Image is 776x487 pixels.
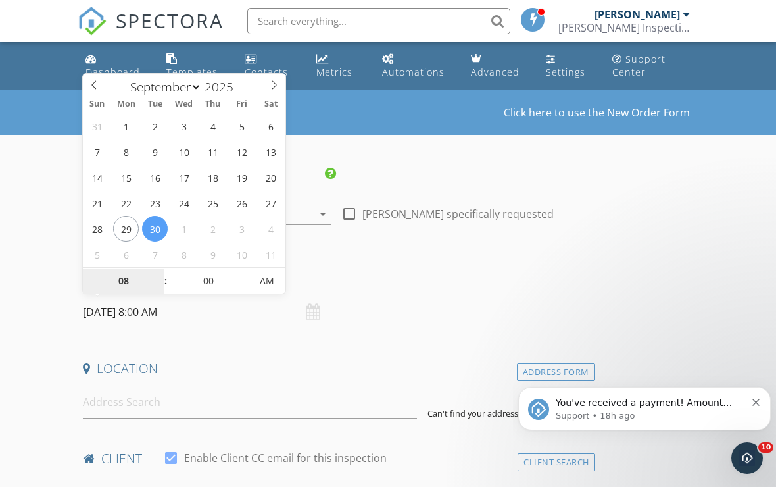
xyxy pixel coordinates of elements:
[258,139,283,165] span: September 13, 2025
[83,270,590,287] h4: Date/Time
[200,139,226,165] span: September 11, 2025
[607,47,696,85] a: Support Center
[377,47,454,85] a: Automations (Basic)
[83,100,112,109] span: Sun
[113,165,139,190] span: September 15, 2025
[258,242,283,267] span: October 11, 2025
[256,100,285,109] span: Sat
[113,113,139,139] span: September 1, 2025
[171,190,197,216] span: September 24, 2025
[170,100,199,109] span: Wed
[239,36,248,47] button: Dismiss notification
[116,7,224,34] span: SPECTORA
[84,190,110,216] span: September 21, 2025
[83,360,590,377] h4: Location
[612,53,666,78] div: Support Center
[113,242,139,267] span: October 6, 2025
[43,51,233,63] p: Message from Support, sent 18h ago
[142,216,168,242] span: September 30, 2025
[200,216,226,242] span: October 2, 2025
[171,165,197,190] span: September 17, 2025
[199,100,228,109] span: Thu
[229,190,255,216] span: September 26, 2025
[171,139,197,165] span: September 10, 2025
[80,47,151,85] a: Dashboard
[247,8,510,34] input: Search everything...
[239,47,301,85] a: Contacts
[201,78,245,95] input: Year
[758,442,773,453] span: 10
[228,100,256,109] span: Fri
[316,66,352,78] div: Metrics
[142,113,168,139] span: September 2, 2025
[171,242,197,267] span: October 8, 2025
[84,113,110,139] span: August 31, 2025
[142,190,168,216] span: September 23, 2025
[83,450,590,467] h4: client
[78,18,224,45] a: SPECTORA
[78,7,107,36] img: The Best Home Inspection Software - Spectora
[113,216,139,242] span: September 29, 2025
[229,165,255,190] span: September 19, 2025
[229,139,255,165] span: September 12, 2025
[84,165,110,190] span: September 14, 2025
[258,165,283,190] span: September 20, 2025
[171,216,197,242] span: October 1, 2025
[85,66,140,78] div: Dashboard
[513,359,776,451] iframe: Intercom notifications message
[142,242,168,267] span: October 7, 2025
[84,139,110,165] span: September 7, 2025
[245,66,288,78] div: Contacts
[164,268,168,294] span: :
[83,296,331,328] input: Select date
[541,47,596,85] a: Settings
[229,113,255,139] span: September 5, 2025
[83,386,417,419] input: Address Search
[427,407,522,419] span: Can't find your address?
[113,139,139,165] span: September 8, 2025
[113,190,139,216] span: September 22, 2025
[504,107,690,118] a: Click here to use the New Order Form
[84,216,110,242] span: September 28, 2025
[731,442,763,474] iframe: Intercom live chat
[258,190,283,216] span: September 27, 2025
[594,8,680,21] div: [PERSON_NAME]
[311,47,366,85] a: Metrics
[142,139,168,165] span: September 9, 2025
[184,451,387,465] label: Enable Client CC email for this inspection
[518,453,595,471] div: Client Search
[84,242,110,267] span: October 5, 2025
[43,38,228,180] span: You've received a payment! Amount $225.00 Fee $7.71 Net $217.29 Transaction # pi_3SCV6xK7snlDGpRF...
[200,242,226,267] span: October 9, 2025
[249,268,285,294] span: Click to toggle
[112,100,141,109] span: Mon
[142,165,168,190] span: September 16, 2025
[161,47,229,85] a: Templates
[229,242,255,267] span: October 10, 2025
[200,190,226,216] span: September 25, 2025
[171,113,197,139] span: September 3, 2025
[558,21,690,34] div: Dalton Inspection Services
[258,113,283,139] span: September 6, 2025
[362,207,554,220] label: [PERSON_NAME] specifically requested
[200,113,226,139] span: September 4, 2025
[315,206,331,222] i: arrow_drop_down
[546,66,585,78] div: Settings
[229,216,255,242] span: October 3, 2025
[471,66,520,78] div: Advanced
[466,47,530,85] a: Advanced
[166,66,218,78] div: Templates
[382,66,445,78] div: Automations
[141,100,170,109] span: Tue
[200,165,226,190] span: September 18, 2025
[258,216,283,242] span: October 4, 2025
